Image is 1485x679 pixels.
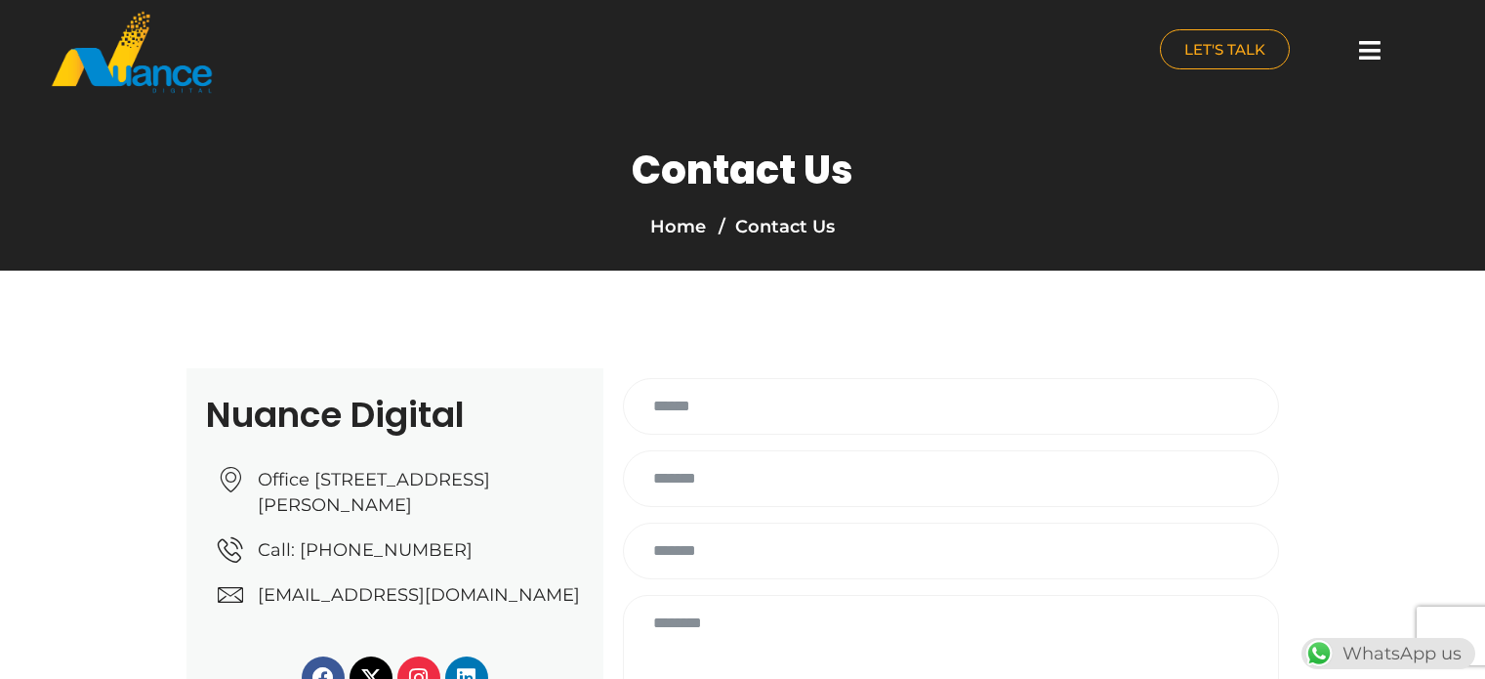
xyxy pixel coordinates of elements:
[206,398,584,433] h2: Nuance Digital
[1160,29,1290,69] a: LET'S TALK
[1303,638,1335,669] img: WhatsApp
[218,582,584,608] a: [EMAIL_ADDRESS][DOMAIN_NAME]
[50,10,733,95] a: nuance-qatar_logo
[253,582,580,608] span: [EMAIL_ADDRESS][DOMAIN_NAME]
[1301,643,1475,664] a: WhatsAppWhatsApp us
[650,216,706,237] a: Home
[253,467,584,518] span: Office [STREET_ADDRESS][PERSON_NAME]
[253,537,473,563] span: Call: [PHONE_NUMBER]
[218,537,584,563] a: Call: [PHONE_NUMBER]
[1184,42,1265,57] span: LET'S TALK
[1301,638,1475,669] div: WhatsApp us
[218,467,584,518] a: Office [STREET_ADDRESS][PERSON_NAME]
[632,147,853,193] h1: Contact Us
[50,10,214,95] img: nuance-qatar_logo
[714,213,835,240] li: Contact Us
